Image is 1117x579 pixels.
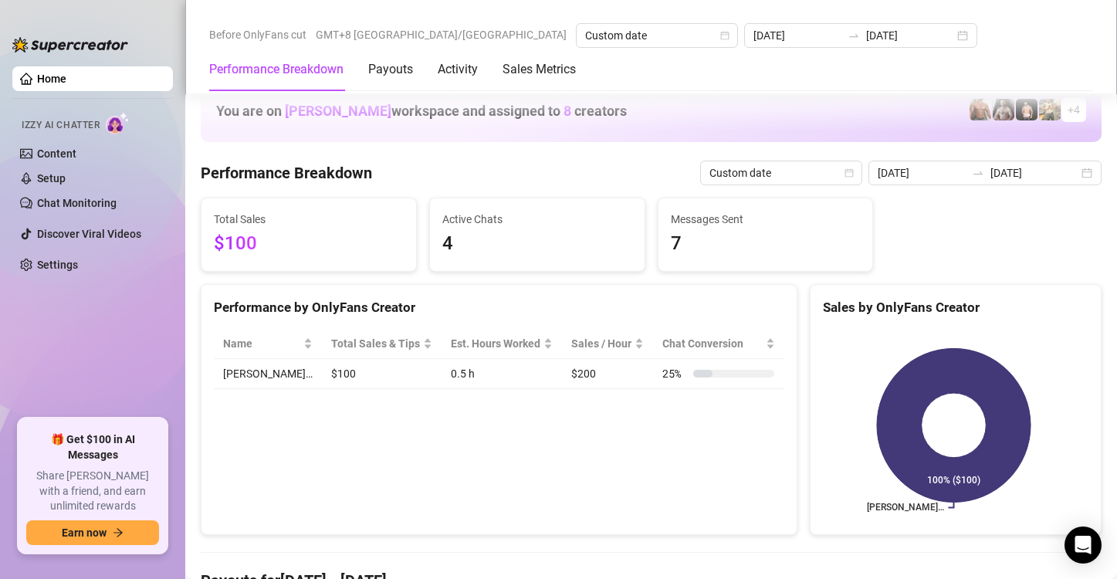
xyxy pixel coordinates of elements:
[26,432,159,462] span: 🎁 Get $100 in AI Messages
[562,329,653,359] th: Sales / Hour
[209,23,306,46] span: Before OnlyFans cut
[1068,101,1080,118] span: + 4
[671,211,861,228] span: Messages Sent
[26,469,159,514] span: Share [PERSON_NAME] with a friend, and earn unlimited rewards
[442,229,632,259] span: 4
[214,329,322,359] th: Name
[451,335,540,352] div: Est. Hours Worked
[201,162,372,184] h4: Performance Breakdown
[285,103,391,119] span: [PERSON_NAME]
[823,297,1088,318] div: Sales by OnlyFans Creator
[316,23,567,46] span: GMT+8 [GEOGRAPHIC_DATA]/[GEOGRAPHIC_DATA]
[442,211,632,228] span: Active Chats
[22,118,100,133] span: Izzy AI Chatter
[37,172,66,185] a: Setup
[662,335,762,352] span: Chat Conversion
[113,527,124,538] span: arrow-right
[866,27,954,44] input: End date
[585,24,729,47] span: Custom date
[37,197,117,209] a: Chat Monitoring
[571,335,631,352] span: Sales / Hour
[972,167,984,179] span: to
[720,31,729,40] span: calendar
[214,359,322,389] td: [PERSON_NAME]…
[662,365,687,382] span: 25 %
[37,228,141,240] a: Discover Viral Videos
[214,297,784,318] div: Performance by OnlyFans Creator
[848,29,860,42] span: swap-right
[848,29,860,42] span: to
[442,359,562,389] td: 0.5 h
[214,229,404,259] span: $100
[671,229,861,259] span: 7
[1065,527,1102,564] div: Open Intercom Messenger
[503,60,576,79] div: Sales Metrics
[322,329,442,359] th: Total Sales & Tips
[331,335,420,352] span: Total Sales & Tips
[216,103,627,120] h1: You are on workspace and assigned to creators
[209,60,344,79] div: Performance Breakdown
[12,37,128,52] img: logo-BBDzfeDw.svg
[562,359,653,389] td: $200
[878,164,966,181] input: Start date
[106,112,130,134] img: AI Chatter
[993,99,1014,120] img: Marcus
[1016,99,1037,120] img: Novela_Papi
[972,167,984,179] span: swap-right
[970,99,991,120] img: David
[845,168,854,178] span: calendar
[438,60,478,79] div: Activity
[368,60,413,79] div: Payouts
[990,164,1078,181] input: End date
[753,27,841,44] input: Start date
[37,259,78,271] a: Settings
[564,103,571,119] span: 8
[214,211,404,228] span: Total Sales
[866,503,943,513] text: [PERSON_NAME]…
[62,527,107,539] span: Earn now
[322,359,442,389] td: $100
[37,73,66,85] a: Home
[1039,99,1061,120] img: Mr
[37,147,76,160] a: Content
[709,161,853,185] span: Custom date
[26,520,159,545] button: Earn nowarrow-right
[653,329,784,359] th: Chat Conversion
[223,335,300,352] span: Name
